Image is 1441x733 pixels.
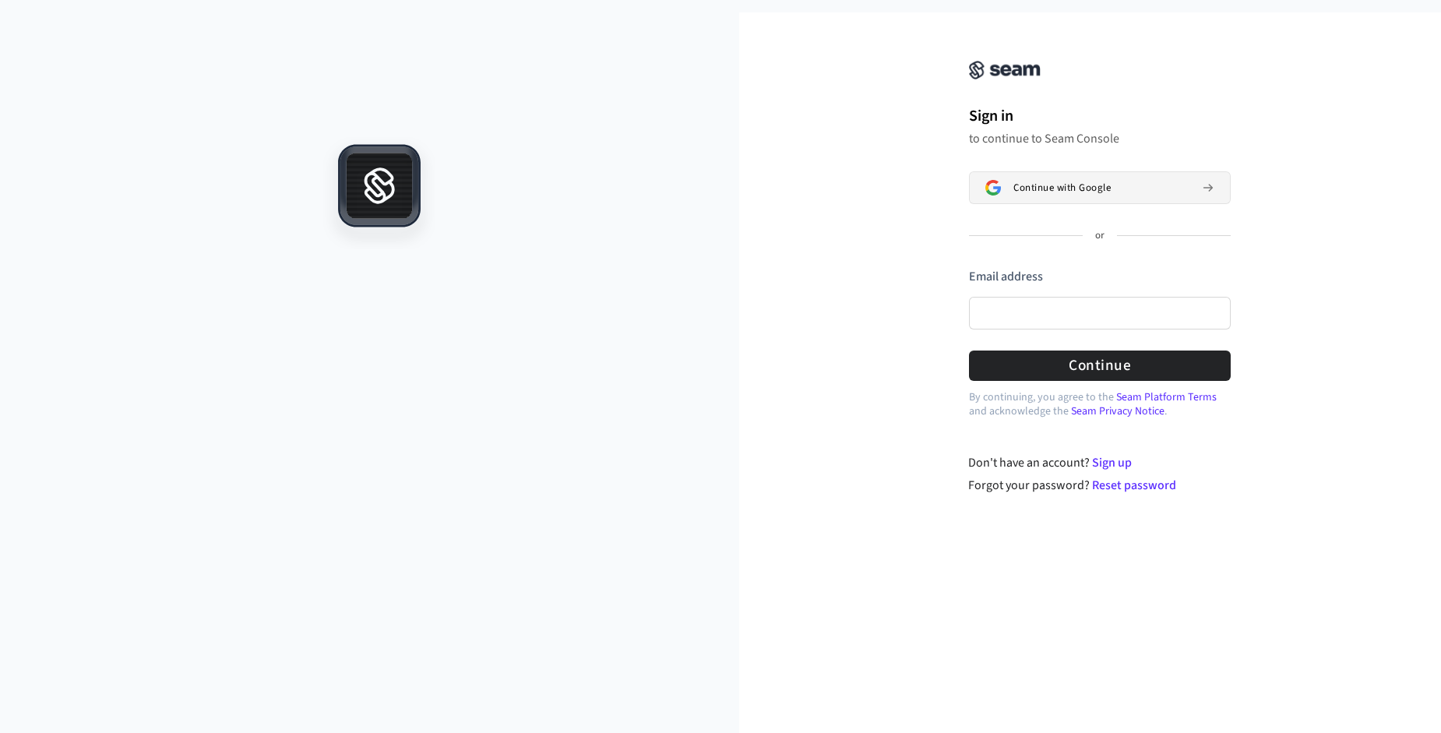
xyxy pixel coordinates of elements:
[968,453,1231,472] div: Don't have an account?
[969,104,1231,128] h1: Sign in
[1092,454,1132,471] a: Sign up
[1116,389,1217,405] a: Seam Platform Terms
[969,171,1231,204] button: Sign in with GoogleContinue with Google
[1095,229,1105,243] p: or
[969,131,1231,146] p: to continue to Seam Console
[969,351,1231,381] button: Continue
[969,390,1231,418] p: By continuing, you agree to the and acknowledge the .
[985,180,1001,196] img: Sign in with Google
[969,61,1041,79] img: Seam Console
[968,476,1231,495] div: Forgot your password?
[1071,404,1164,419] a: Seam Privacy Notice
[1092,477,1176,494] a: Reset password
[1013,181,1111,194] span: Continue with Google
[969,268,1043,285] label: Email address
